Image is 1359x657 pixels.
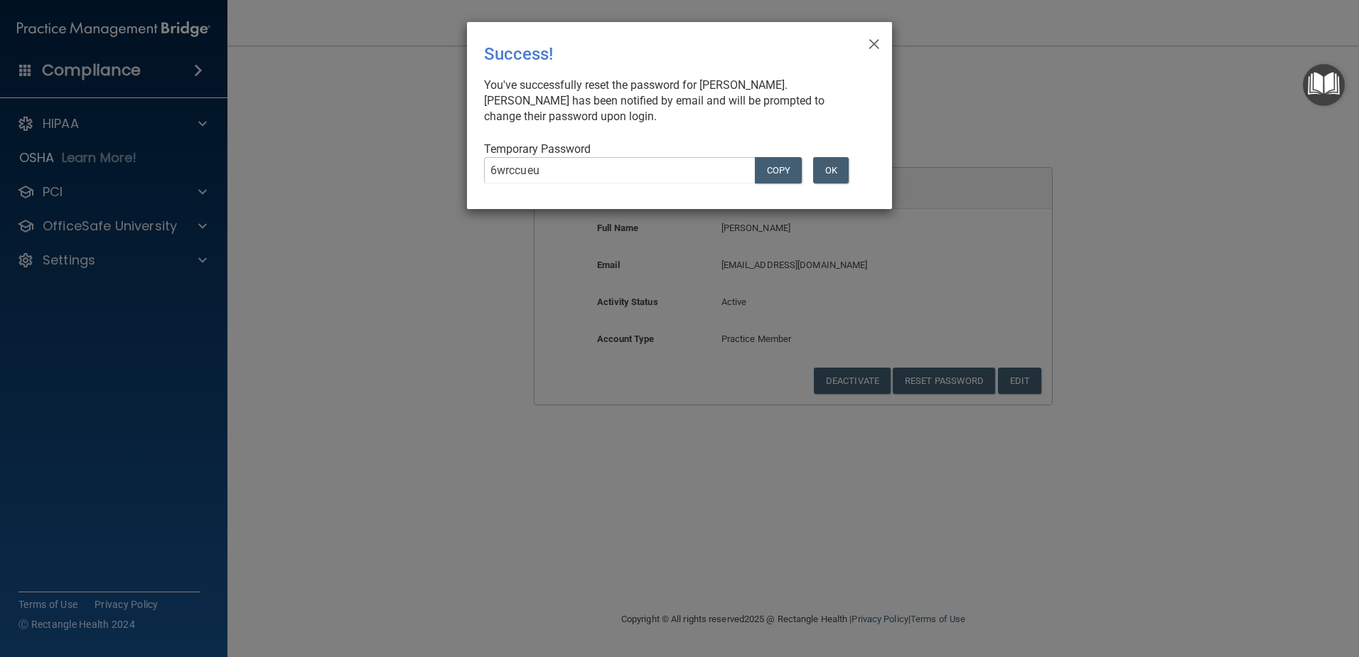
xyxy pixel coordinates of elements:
[484,142,591,156] span: Temporary Password
[1113,556,1342,613] iframe: Drift Widget Chat Controller
[813,157,849,183] button: OK
[484,33,817,75] div: Success!
[755,157,802,183] button: COPY
[484,78,864,124] div: You've successfully reset the password for [PERSON_NAME]. [PERSON_NAME] has been notified by emai...
[868,28,881,56] span: ×
[1303,64,1345,106] button: Open Resource Center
